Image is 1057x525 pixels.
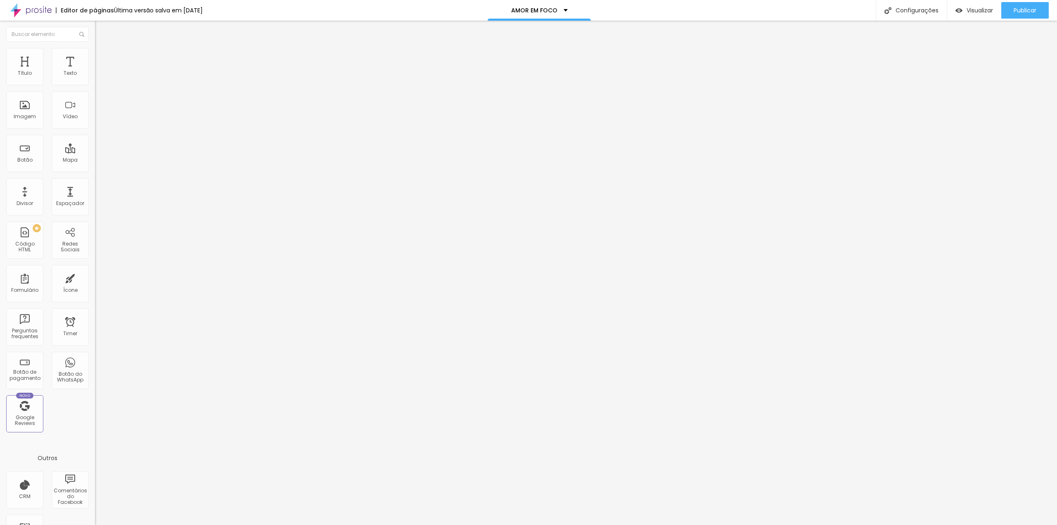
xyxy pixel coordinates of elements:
div: Vídeo [63,114,78,119]
div: Novo [16,393,34,399]
div: CRM [19,494,31,499]
div: Google Reviews [8,415,41,427]
div: Perguntas frequentes [8,328,41,340]
div: Botão [17,157,33,163]
img: Icone [884,7,891,14]
iframe: Editor [95,21,1057,525]
div: Botão de pagamento [8,369,41,381]
span: Publicar [1014,7,1036,14]
img: view-1.svg [955,7,962,14]
div: Timer [63,331,77,336]
p: AMOR EM FOCO [511,7,557,13]
div: Título [18,70,32,76]
div: Espaçador [56,200,84,206]
div: Redes Sociais [54,241,86,253]
div: Código HTML [8,241,41,253]
div: Formulário [11,287,38,293]
div: Mapa [63,157,78,163]
div: Editor de páginas [56,7,114,13]
div: Botão do WhatsApp [54,371,86,383]
div: Imagem [14,114,36,119]
input: Buscar elemento [6,27,89,42]
div: Texto [64,70,77,76]
img: Icone [79,32,84,37]
span: Visualizar [967,7,993,14]
button: Visualizar [947,2,1001,19]
div: Comentários do Facebook [54,488,86,506]
div: Ícone [63,287,78,293]
div: Divisor [17,200,33,206]
div: Última versão salva em [DATE] [114,7,203,13]
button: Publicar [1001,2,1049,19]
